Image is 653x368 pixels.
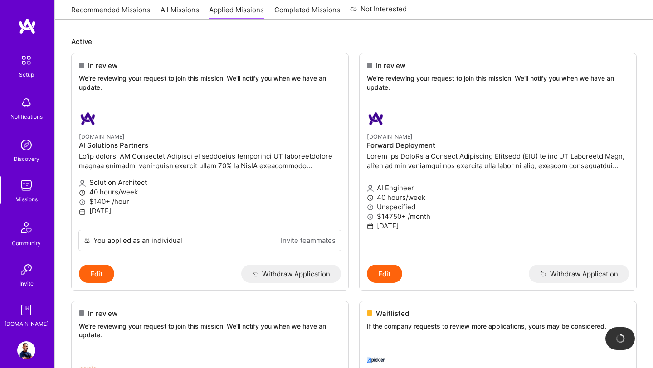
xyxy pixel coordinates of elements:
[79,208,86,215] i: icon Calendar
[79,197,341,206] p: $140+ /hour
[79,265,114,283] button: Edit
[79,206,341,216] p: [DATE]
[367,223,374,230] i: icon Calendar
[367,74,629,92] p: We're reviewing your request to join this mission. We'll notify you when we have an update.
[14,154,39,164] div: Discovery
[72,102,348,230] a: A.Team company logo[DOMAIN_NAME]AI Solutions PartnersLo'ip dolorsi AM Consectet Adipisci el seddo...
[17,261,35,279] img: Invite
[17,341,35,359] img: User Avatar
[79,74,341,92] p: We're reviewing your request to join this mission. We'll notify you when we have an update.
[367,193,629,202] p: 40 hours/week
[367,183,629,193] p: AI Engineer
[79,110,97,128] img: A.Team company logo
[15,194,38,204] div: Missions
[367,141,629,150] h4: Forward Deployment
[19,70,34,79] div: Setup
[71,5,150,20] a: Recommended Missions
[19,279,34,288] div: Invite
[241,265,341,283] button: Withdraw Application
[10,112,43,121] div: Notifications
[5,319,49,329] div: [DOMAIN_NAME]
[209,5,264,20] a: Applied Missions
[79,189,86,196] i: icon Clock
[17,94,35,112] img: bell
[79,141,341,150] h4: AI Solutions Partners
[367,110,385,128] img: A.Team company logo
[367,221,629,231] p: [DATE]
[71,37,637,46] p: Active
[376,309,409,318] span: Waitlisted
[15,217,37,238] img: Community
[18,18,36,34] img: logo
[367,349,385,367] img: Pickler company logo
[17,51,36,70] img: setup
[367,202,629,212] p: Unspecified
[281,236,336,245] a: Invite teammates
[367,322,629,331] p: If the company requests to review more applications, yours may be considered.
[367,204,374,211] i: icon MoneyGray
[360,102,636,265] a: A.Team company logo[DOMAIN_NAME]Forward DeploymentLorem ips DoloRs a Consect Adipiscing Elitsedd ...
[17,136,35,154] img: discovery
[529,265,629,283] button: Withdraw Application
[367,194,374,201] i: icon Clock
[17,176,35,194] img: teamwork
[367,151,629,170] p: Lorem ips DoloRs a Consect Adipiscing Elitsedd (EIU) te inc UT Laboreetd Magn, ali’en ad min veni...
[79,187,341,197] p: 40 hours/week
[79,151,341,170] p: Lo'ip dolorsi AM Consectet Adipisci el seddoeius temporinci UT laboreetdolore magnaa enimadmi ven...
[350,4,407,20] a: Not Interested
[79,199,86,206] i: icon MoneyGray
[367,185,374,192] i: icon Applicant
[367,212,629,221] p: $14750+ /month
[616,334,625,343] img: loading
[367,213,374,220] i: icon MoneyGray
[79,180,86,187] i: icon Applicant
[12,238,41,248] div: Community
[161,5,199,20] a: All Missions
[367,133,413,140] small: [DOMAIN_NAME]
[88,309,117,318] span: In review
[17,301,35,319] img: guide book
[15,341,38,359] a: User Avatar
[367,265,402,283] button: Edit
[376,61,405,70] span: In review
[88,61,117,70] span: In review
[79,133,125,140] small: [DOMAIN_NAME]
[79,178,341,187] p: Solution Architect
[93,236,182,245] div: You applied as an individual
[79,322,341,339] p: We're reviewing your request to join this mission. We'll notify you when we have an update.
[274,5,340,20] a: Completed Missions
